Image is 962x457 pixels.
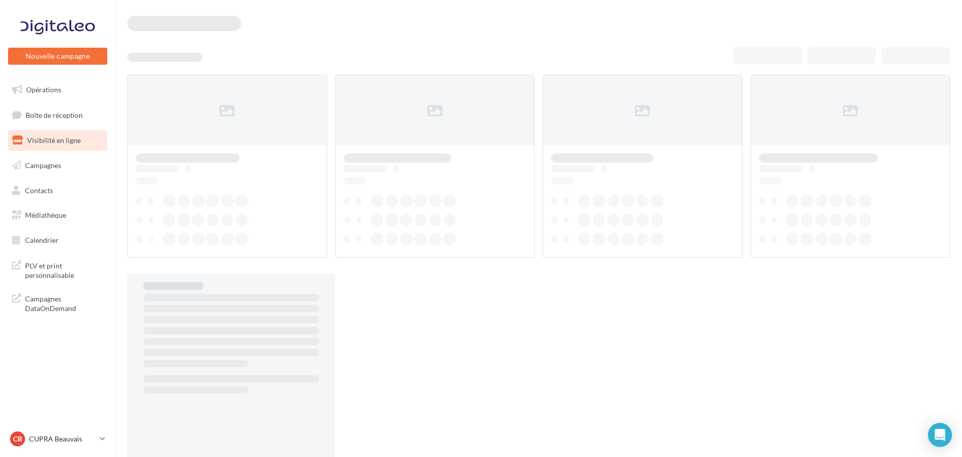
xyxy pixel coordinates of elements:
span: Calendrier [25,236,59,244]
button: Nouvelle campagne [8,48,107,65]
span: Contacts [25,186,53,194]
a: Calendrier [6,230,109,251]
p: CUPRA Beauvais [29,434,96,444]
span: Médiathèque [25,211,66,219]
a: Contacts [6,180,109,201]
a: Campagnes [6,155,109,176]
span: Visibilité en ligne [27,136,81,144]
a: CB CUPRA Beauvais [8,429,107,448]
span: Opérations [26,85,61,94]
span: Boîte de réception [26,110,83,119]
a: Campagnes DataOnDemand [6,288,109,318]
span: Campagnes [25,161,61,170]
a: Opérations [6,79,109,100]
span: Campagnes DataOnDemand [25,292,103,314]
a: Médiathèque [6,205,109,226]
a: Visibilité en ligne [6,130,109,151]
a: PLV et print personnalisable [6,255,109,284]
span: PLV et print personnalisable [25,259,103,280]
div: Open Intercom Messenger [928,423,952,447]
a: Boîte de réception [6,104,109,126]
span: CB [13,434,22,444]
